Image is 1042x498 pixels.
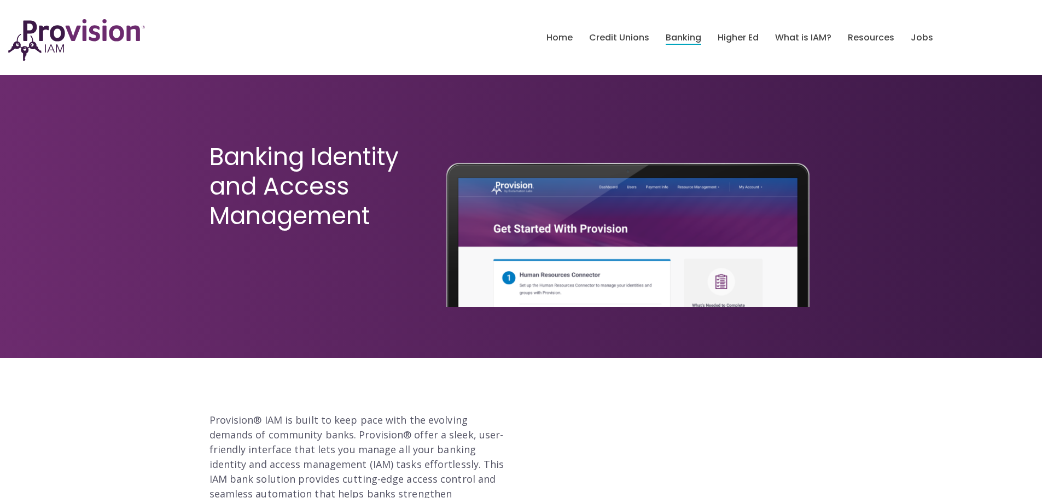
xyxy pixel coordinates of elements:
[775,28,831,47] a: What is IAM?
[718,28,759,47] a: Higher Ed
[911,28,933,47] a: Jobs
[209,140,399,232] span: Banking Identity and Access Management
[848,28,894,47] a: Resources
[589,28,649,47] a: Credit Unions
[666,28,701,47] a: Banking
[546,28,573,47] a: Home
[8,19,145,61] img: ProvisionIAM-Logo-Purple
[538,20,941,55] nav: menu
